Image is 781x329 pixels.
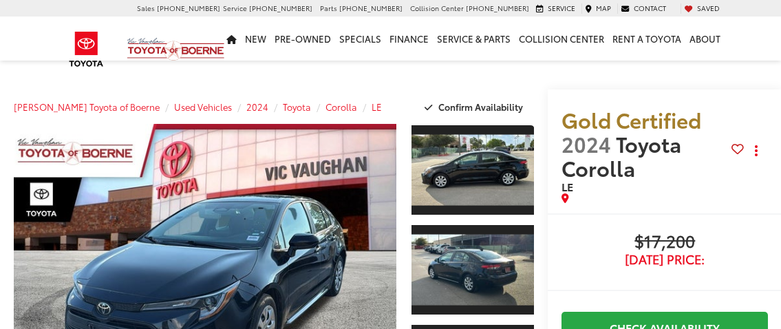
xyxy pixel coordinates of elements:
[246,100,268,113] a: 2024
[222,17,241,61] a: Home
[410,234,535,305] img: 2024 Toyota Corolla LE
[697,3,720,13] span: Saved
[137,3,155,13] span: Sales
[561,232,768,253] span: $17,200
[174,100,232,113] a: Used Vehicles
[438,100,523,113] span: Confirm Availability
[596,3,611,13] span: Map
[561,129,611,158] span: 2024
[617,3,670,13] a: Contact
[515,17,608,61] a: Collision Center
[270,17,335,61] a: Pre-Owned
[755,145,758,156] span: dropdown dots
[249,3,312,13] span: [PHONE_NUMBER]
[608,17,685,61] a: Rent a Toyota
[335,17,385,61] a: Specials
[411,124,535,216] a: Expand Photo 1
[411,224,535,316] a: Expand Photo 2
[14,100,160,113] a: [PERSON_NAME] Toyota of Boerne
[561,253,768,266] span: [DATE] Price:
[433,17,515,61] a: Service & Parts: Opens in a new tab
[372,100,382,113] a: LE
[325,100,357,113] a: Corolla
[241,17,270,61] a: New
[320,3,337,13] span: Parts
[410,135,535,206] img: 2024 Toyota Corolla LE
[417,95,535,119] button: Confirm Availability
[61,27,112,72] img: Toyota
[339,3,403,13] span: [PHONE_NUMBER]
[561,129,681,182] span: Toyota Corolla
[744,138,768,162] button: Actions
[410,3,464,13] span: Collision Center
[681,3,723,13] a: My Saved Vehicles
[283,100,311,113] a: Toyota
[157,3,220,13] span: [PHONE_NUMBER]
[466,3,529,13] span: [PHONE_NUMBER]
[685,17,725,61] a: About
[223,3,247,13] span: Service
[533,3,579,13] a: Service
[634,3,666,13] span: Contact
[548,3,575,13] span: Service
[561,178,573,194] span: LE
[385,17,433,61] a: Finance
[127,37,225,61] img: Vic Vaughan Toyota of Boerne
[581,3,614,13] a: Map
[561,105,701,134] span: Gold Certified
